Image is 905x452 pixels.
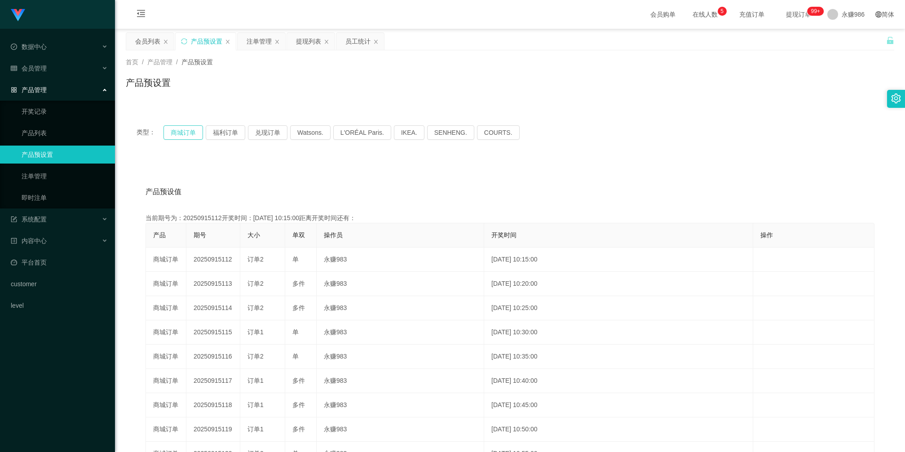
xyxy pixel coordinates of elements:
[146,320,186,345] td: 商城订单
[146,296,186,320] td: 商城订单
[290,125,331,140] button: Watsons.
[11,43,47,50] span: 数据中心
[247,328,264,336] span: 订单1
[176,58,178,66] span: /
[146,393,186,417] td: 商城订单
[186,369,240,393] td: 20250915117
[317,393,484,417] td: 永赚983
[11,65,17,71] i: 图标: table
[126,0,156,29] i: 图标: menu-fold
[484,272,753,296] td: [DATE] 10:20:00
[247,231,260,239] span: 大小
[163,39,168,44] i: 图标: close
[22,124,108,142] a: 产品列表
[11,237,47,244] span: 内容中心
[484,320,753,345] td: [DATE] 10:30:00
[807,7,823,16] sup: 291
[146,272,186,296] td: 商城订单
[11,238,17,244] i: 图标: profile
[333,125,391,140] button: L'ORÉAL Paris.
[484,345,753,369] td: [DATE] 10:35:00
[22,189,108,207] a: 即时注单
[317,369,484,393] td: 永赚983
[292,280,305,287] span: 多件
[317,272,484,296] td: 永赚983
[247,401,264,408] span: 订单1
[688,11,722,18] span: 在线人数
[760,231,773,239] span: 操作
[186,345,240,369] td: 20250915116
[875,11,882,18] i: 图标: global
[484,369,753,393] td: [DATE] 10:40:00
[147,58,172,66] span: 产品管理
[11,44,17,50] i: 图标: check-circle-o
[373,39,379,44] i: 图标: close
[163,125,203,140] button: 商城订单
[126,76,171,89] h1: 产品预设置
[142,58,144,66] span: /
[146,213,874,223] div: 当前期号为：20250915112开奖时间：[DATE] 10:15:00距离开奖时间还有：
[317,296,484,320] td: 永赚983
[274,39,280,44] i: 图标: close
[292,353,299,360] span: 单
[181,38,187,44] i: 图标: sync
[191,33,222,50] div: 产品预设置
[186,393,240,417] td: 20250915118
[292,377,305,384] span: 多件
[247,33,272,50] div: 注单管理
[247,256,264,263] span: 订单2
[194,231,206,239] span: 期号
[11,297,108,315] a: level
[720,7,724,16] p: 5
[186,417,240,442] td: 20250915119
[324,39,329,44] i: 图标: close
[296,33,321,50] div: 提现列表
[891,93,901,103] i: 图标: setting
[484,248,753,272] td: [DATE] 10:15:00
[206,125,245,140] button: 福利订单
[126,58,138,66] span: 首页
[735,11,769,18] span: 充值订单
[718,7,727,16] sup: 5
[146,369,186,393] td: 商城订单
[22,146,108,164] a: 产品预设置
[247,377,264,384] span: 订单1
[22,167,108,185] a: 注单管理
[247,280,264,287] span: 订单2
[477,125,520,140] button: COURTS.
[781,11,816,18] span: 提现订单
[292,401,305,408] span: 多件
[292,328,299,336] span: 单
[11,216,47,223] span: 系统配置
[317,248,484,272] td: 永赚983
[292,304,305,311] span: 多件
[345,33,371,50] div: 员工统计
[484,296,753,320] td: [DATE] 10:25:00
[317,417,484,442] td: 永赚983
[146,248,186,272] td: 商城订单
[317,320,484,345] td: 永赚983
[292,256,299,263] span: 单
[225,39,230,44] i: 图标: close
[292,425,305,433] span: 多件
[394,125,424,140] button: IKEA.
[135,33,160,50] div: 会员列表
[186,320,240,345] td: 20250915115
[292,231,305,239] span: 单双
[146,417,186,442] td: 商城订单
[491,231,517,239] span: 开奖时间
[484,393,753,417] td: [DATE] 10:45:00
[186,296,240,320] td: 20250915114
[181,58,213,66] span: 产品预设置
[186,272,240,296] td: 20250915113
[427,125,474,140] button: SENHENG.
[11,253,108,271] a: 图标: dashboard平台首页
[247,304,264,311] span: 订单2
[886,36,894,44] i: 图标: unlock
[247,353,264,360] span: 订单2
[146,345,186,369] td: 商城订单
[11,87,17,93] i: 图标: appstore-o
[324,231,343,239] span: 操作员
[248,125,287,140] button: 兑现订单
[11,65,47,72] span: 会员管理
